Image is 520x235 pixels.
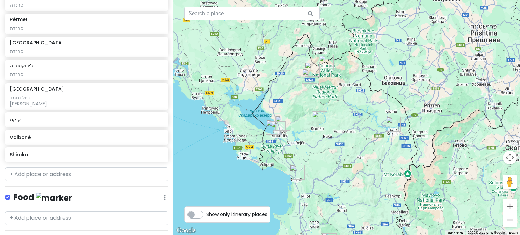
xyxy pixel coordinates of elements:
input: + Add place or address [5,167,168,181]
img: marker [36,193,72,203]
div: Venice Art Mask Factory [275,116,290,131]
div: קוקס [386,117,401,132]
div: Lake Koman Ferry [312,111,327,126]
img: Google [175,226,197,235]
div: Valbonë [319,55,334,70]
h6: קוקס [10,117,163,123]
span: נתוני מפה ©2025 Google [468,231,505,234]
button: מקשי קיצור [447,230,463,235]
div: Rozafa Castle [271,121,286,136]
div: סרנדה [10,2,163,8]
h6: ג'ירוקסטרה [10,63,33,69]
input: + Add place or address [5,211,168,225]
span: Show only itinerary places [206,211,267,218]
div: טיול נחמד [PERSON_NAME] [10,95,163,107]
div: Lezhë [290,165,305,180]
div: Shiroka [266,120,281,135]
h6: Shiroka [10,151,163,158]
h6: Përmet [10,16,28,22]
a: תנאים [509,231,518,234]
div: סרנדה [10,71,163,77]
div: Theth [305,62,320,77]
div: Blue Eye Kaprre [302,69,317,84]
button: הקטנת התצוגה [503,213,517,227]
button: ‏כדי לפתוח את Street View, צריך לגרור את אטב-איש אל המפה [503,175,517,189]
h6: Valbonë [10,134,163,140]
h6: [GEOGRAPHIC_DATA] [10,86,64,92]
button: הגדלת התצוגה [503,199,517,213]
h6: [GEOGRAPHIC_DATA] [10,40,64,46]
button: פקדי המצלמה של המפה [503,151,517,164]
div: סרנדה [10,25,163,31]
div: סרנדה [10,48,163,54]
input: Search a place [184,7,320,20]
a: ‏פתיחת האזור הזה במפות Google (ייפתח חלון חדש) [175,226,197,235]
h4: Food [13,192,72,203]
